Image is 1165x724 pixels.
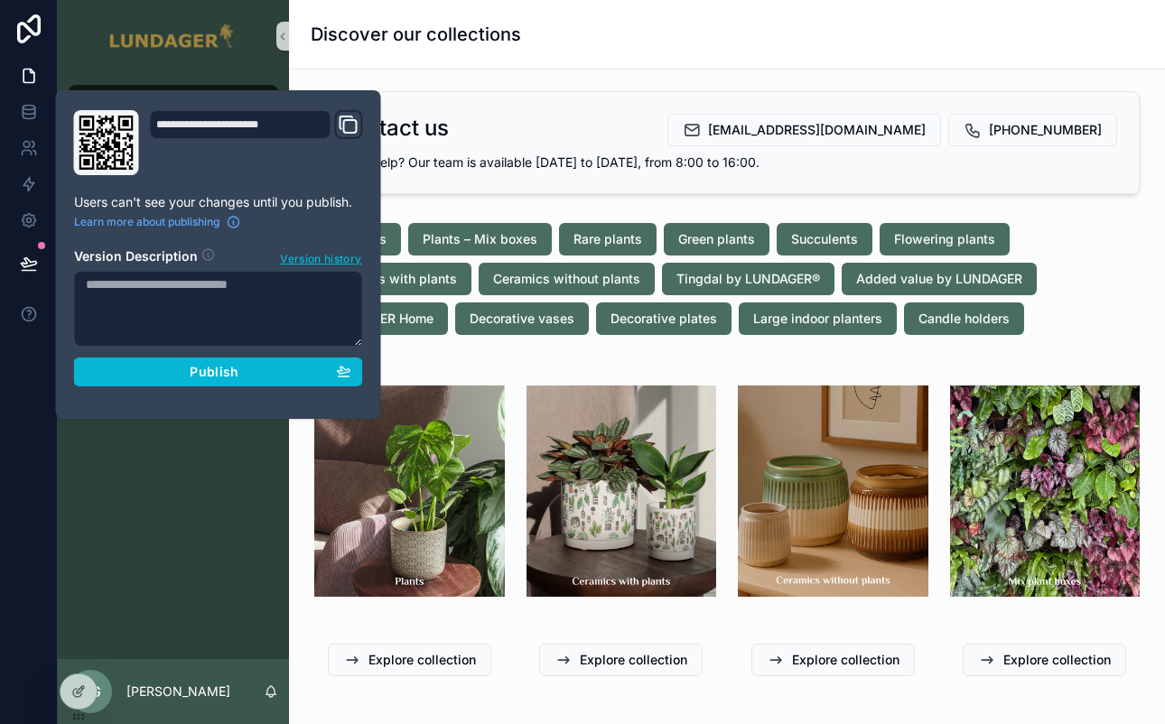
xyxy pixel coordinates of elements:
[455,302,589,335] button: Decorative vases
[904,302,1024,335] button: Candle holders
[279,247,362,267] button: Version history
[918,310,1010,328] span: Candle holders
[777,223,872,255] button: Succulents
[74,215,219,229] span: Learn more about publishing
[493,270,640,288] span: Ceramics without plants
[408,223,552,255] button: Plants – Mix boxes
[580,651,687,669] span: Explore collection
[610,310,717,328] span: Decorative plates
[337,154,760,170] span: Need help? Our team is available [DATE] to [DATE], from 8:00 to 16:00.
[573,230,642,248] span: Rare plants
[280,248,361,266] span: Version history
[368,651,476,669] span: Explore collection
[708,121,926,139] span: [EMAIL_ADDRESS][DOMAIN_NAME]
[738,385,928,597] img: 33769-ceramics-without-plants.png
[792,651,899,669] span: Explore collection
[479,263,655,295] button: Ceramics without plants
[894,230,995,248] span: Flowering plants
[329,310,433,328] span: LUNDAGER Home
[108,22,238,51] img: App logo
[314,263,471,295] button: Ceramics with plants
[150,110,363,175] div: Domain and Custom Link
[662,263,834,295] button: Tingdal by LUNDAGER®
[596,302,732,335] button: Decorative plates
[880,223,1010,255] button: Flowering plants
[963,644,1126,676] button: Explore collection
[739,302,897,335] button: Large indoor planters
[337,114,449,143] h2: Contact us
[539,644,703,676] button: Explore collection
[1003,651,1111,669] span: Explore collection
[314,302,448,335] button: LUNDAGER Home
[559,223,657,255] button: Rare plants
[328,644,491,676] button: Explore collection
[842,263,1037,295] button: Added value by LUNDAGER
[676,270,820,288] span: Tingdal by LUNDAGER®
[74,215,241,229] a: Learn more about publishing
[329,270,457,288] span: Ceramics with plants
[74,247,198,267] h2: Version Description
[753,310,882,328] span: Large indoor planters
[423,230,537,248] span: Plants – Mix boxes
[69,85,278,117] a: Explore our collections
[856,270,1022,288] span: Added value by LUNDAGER
[126,682,230,701] p: [PERSON_NAME]
[527,385,717,597] img: 33768-ceramics-with-plants.png
[948,114,1117,146] button: [PHONE_NUMBER]
[470,310,574,328] span: Decorative vases
[664,223,769,255] button: Green plants
[74,193,363,211] p: Users can't see your changes until you publish.
[311,22,521,47] h1: Discover our collections
[190,364,238,380] span: Publish
[74,357,363,386] button: Publish
[667,114,941,146] button: [EMAIL_ADDRESS][DOMAIN_NAME]
[989,121,1102,139] span: [PHONE_NUMBER]
[58,72,289,285] div: scrollable content
[950,385,1141,597] img: 33770-mix-plant-boxes.png
[751,644,915,676] button: Explore collection
[314,385,505,597] img: 33767-plants.png
[791,230,858,248] span: Succulents
[678,230,755,248] span: Green plants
